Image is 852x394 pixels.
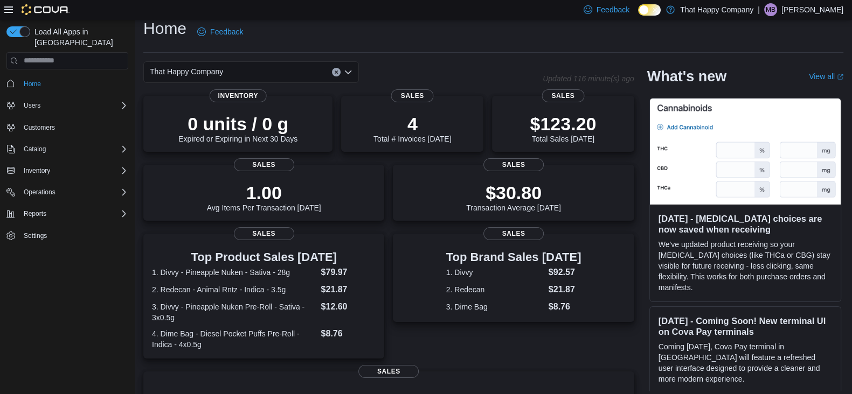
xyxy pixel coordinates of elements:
dd: $79.97 [321,266,376,279]
span: MB [766,3,775,16]
span: Feedback [597,4,629,15]
button: Clear input [332,68,341,76]
div: Total # Invoices [DATE] [373,113,451,143]
button: Users [2,98,133,113]
h3: [DATE] - [MEDICAL_DATA] choices are now saved when receiving [659,213,832,235]
svg: External link [837,74,843,80]
div: Avg Items Per Transaction [DATE] [207,182,321,212]
p: | [758,3,760,16]
a: Feedback [193,21,247,43]
p: That Happy Company [680,3,753,16]
span: Operations [19,186,128,199]
p: 0 units / 0 g [178,113,297,135]
p: 4 [373,113,451,135]
p: Updated 116 minute(s) ago [543,74,634,83]
p: Coming [DATE], Cova Pay terminal in [GEOGRAPHIC_DATA] will feature a refreshed user interface des... [659,341,832,384]
span: Catalog [24,145,46,153]
dd: $21.87 [549,283,581,296]
button: Reports [19,207,51,220]
h3: Top Brand Sales [DATE] [446,251,581,264]
span: Home [19,77,128,90]
button: Operations [2,185,133,200]
dt: 2. Redecan [446,284,544,295]
span: Reports [19,207,128,220]
span: Sales [234,227,294,240]
button: Inventory [19,164,54,177]
p: [PERSON_NAME] [781,3,843,16]
button: Settings [2,228,133,243]
span: Inventory [209,89,267,102]
span: Operations [24,188,56,196]
input: Dark Mode [638,4,661,16]
span: Sales [234,158,294,171]
a: Customers [19,121,59,134]
span: Reports [24,209,46,218]
p: $123.20 [530,113,596,135]
span: Settings [24,231,47,240]
dt: 2. Redecan - Animal Rntz - Indica - 3.5g [152,284,317,295]
dd: $12.60 [321,300,376,313]
img: Cova [22,4,70,15]
button: Operations [19,186,60,199]
span: Sales [391,89,434,102]
div: Expired or Expiring in Next 30 Days [178,113,297,143]
span: Users [24,101,40,110]
p: We've updated product receiving so your [MEDICAL_DATA] choices (like THCa or CBG) stay visible fo... [659,239,832,293]
dt: 4. Dime Bag - Diesel Pocket Puffs Pre-Roll - Indica - 4x0.5g [152,328,317,350]
button: Catalog [19,143,50,156]
button: Inventory [2,163,133,178]
h2: What's new [647,68,726,85]
button: Users [19,99,45,112]
dd: $21.87 [321,283,376,296]
h3: [DATE] - Coming Soon! New terminal UI on Cova Pay terminals [659,315,832,337]
div: Total Sales [DATE] [530,113,596,143]
span: Catalog [19,143,128,156]
p: 1.00 [207,182,321,203]
span: Inventory [19,164,128,177]
a: Settings [19,229,51,242]
span: That Happy Company [150,65,223,78]
dd: $8.76 [321,327,376,340]
dt: 1. Divvy - Pineapple Nuken - Sativa - 28g [152,267,317,278]
span: Users [19,99,128,112]
button: Home [2,76,133,92]
dt: 3. Dime Bag [446,301,544,312]
span: Load All Apps in [GEOGRAPHIC_DATA] [30,26,128,48]
span: Home [24,80,41,88]
div: Mark Borromeo [764,3,777,16]
span: Settings [19,229,128,242]
button: Open list of options [344,68,352,76]
a: View allExternal link [809,72,843,81]
h1: Home [143,18,186,39]
button: Catalog [2,142,133,157]
a: Home [19,78,45,90]
h3: Top Product Sales [DATE] [152,251,376,264]
p: $30.80 [466,182,561,203]
button: Customers [2,119,133,135]
span: Customers [24,123,55,132]
span: Feedback [210,26,243,37]
nav: Complex example [6,72,128,272]
dt: 1. Divvy [446,267,544,278]
span: Sales [542,89,584,102]
span: Sales [483,227,544,240]
dd: $8.76 [549,300,581,313]
div: Transaction Average [DATE] [466,182,561,212]
dt: 3. Divvy - Pineapple Nuken Pre-Roll - Sativa - 3x0.5g [152,301,317,323]
span: Sales [358,365,419,378]
dd: $92.57 [549,266,581,279]
span: Sales [483,158,544,171]
button: Reports [2,206,133,221]
span: Customers [19,121,128,134]
span: Inventory [24,166,50,175]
